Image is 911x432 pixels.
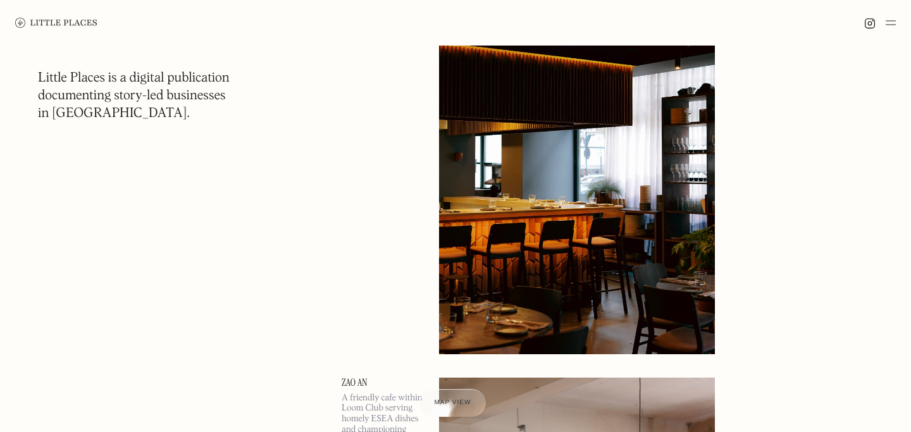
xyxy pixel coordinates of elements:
[419,389,486,417] a: Map view
[435,399,471,406] span: Map view
[38,70,230,123] h1: Little Places is a digital publication documenting story-led businesses in [GEOGRAPHIC_DATA].
[342,378,424,388] a: Zao An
